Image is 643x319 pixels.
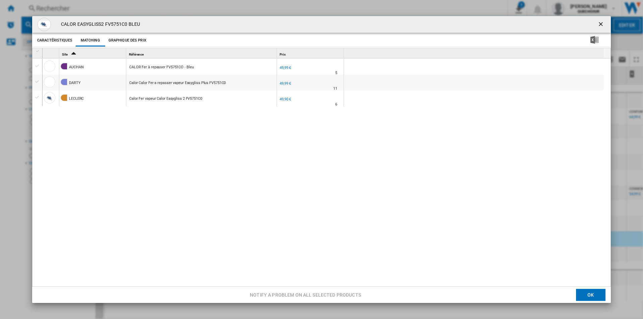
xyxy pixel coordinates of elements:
[595,18,608,31] button: getI18NText('BUTTONS.CLOSE_DIALOG')
[62,53,68,56] span: Site
[126,90,277,106] div: https://www.e.leclerc/fp/fer-vapeur-calor-easygliss-2-fv5751c0-3121040084434
[32,16,611,303] md-dialog: Product popup
[345,48,604,59] div: Sort None
[280,97,291,101] div: 49,90 €
[333,85,337,92] div: Délai de livraison : 11 jours
[279,65,291,71] div: 49,99 €
[35,34,74,47] button: Caractéristiques
[107,34,148,47] button: Graphique des prix
[61,48,126,59] div: Site Sort Ascending
[335,101,337,108] div: Délai de livraison : 6 jours
[129,60,194,75] div: CALOR Fer à repasser FV5751CO - Bleu
[129,75,226,91] div: Calor Calor Fer a repasser vapeur Easygliss Plus FV5751C0
[126,75,277,90] div: https://www.darty.com/nav/achat/petit_electromenager/repassage/fer_repasser/calor_fv5751.html
[69,91,84,106] div: LECLERC
[278,48,344,59] div: Sort None
[61,48,126,59] div: Sort Ascending
[280,81,291,86] div: 49,99 €
[279,80,291,87] div: 49,99 €
[580,34,609,47] button: Télécharger au format Excel
[280,66,291,70] div: 49,99 €
[126,59,277,74] div: https://www.auchan.fr/calor-fer-a-repasser-fv5751co-bleu/pr-C1839492
[68,53,79,56] span: Sort Ascending
[590,36,598,44] img: excel-24x24.png
[128,48,277,59] div: Sort None
[129,91,202,106] div: Calor Fer vapeur Calor Easygliss 2 FV5751C0
[69,60,83,75] div: AUCHAN
[280,53,286,56] span: Prix
[129,53,144,56] span: Référence
[76,34,105,47] button: Matching
[597,21,605,29] ng-md-icon: getI18NText('BUTTONS.CLOSE_DIALOG')
[278,48,344,59] div: Prix Sort None
[44,48,59,59] div: Sort None
[38,18,51,31] img: 3121040084434_1
[58,21,140,28] h4: CALOR EASYGLISS2 FV5751C0 BLEU
[576,289,605,301] button: OK
[248,289,363,301] button: Notify a problem on all selected products
[128,48,277,59] div: Référence Sort None
[335,70,337,76] div: Délai de livraison : 5 jours
[69,75,81,91] div: DARTY
[279,96,291,103] div: 49,90 €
